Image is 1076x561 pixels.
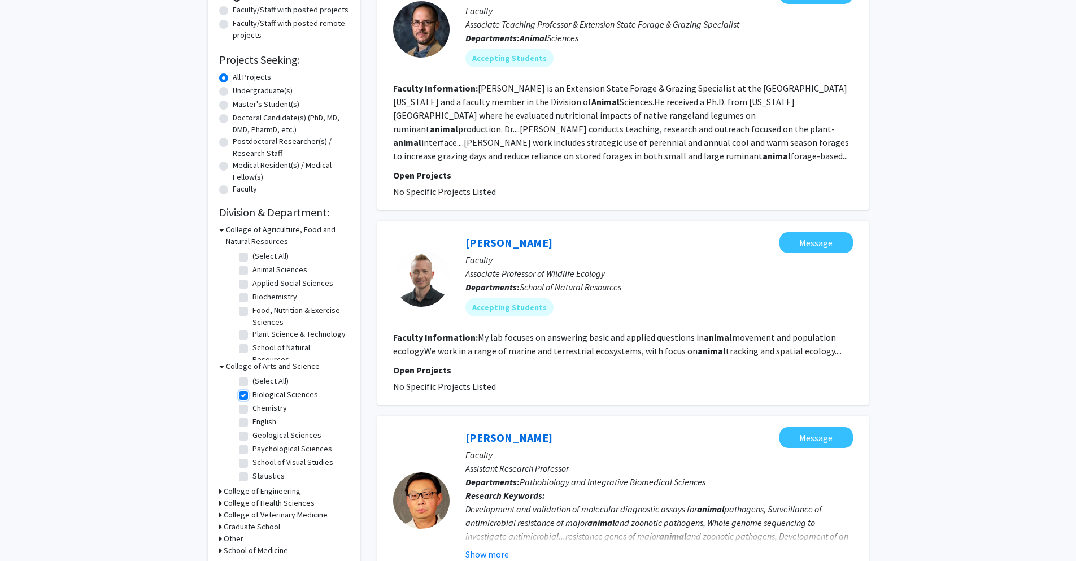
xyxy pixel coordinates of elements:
[465,502,853,556] div: Development and validation of molecular diagnostic assays for pathogens, Surveillance of antimicr...
[233,136,349,159] label: Postdoctoral Researcher(s) / Research Staff
[465,18,853,31] p: Associate Teaching Professor & Extension State Forage & Grazing Specialist
[224,521,280,533] h3: Graduate School
[393,332,842,356] fg-read-more: My lab focuses on answering basic and applied questions in movement and population ecology.We wor...
[219,206,349,219] h2: Division & Department:
[393,332,478,343] b: Faculty Information:
[465,490,545,501] b: Research Keywords:
[226,360,320,372] h3: College of Arts and Science
[219,53,349,67] h2: Projects Seeking:
[393,381,496,392] span: No Specific Projects Listed
[465,32,520,44] b: Departments:
[233,159,349,183] label: Medical Resident(s) / Medical Fellow(s)
[252,402,287,414] label: Chemistry
[587,517,615,528] b: animal
[465,49,554,67] mat-chip: Accepting Students
[465,236,552,250] a: [PERSON_NAME]
[393,137,421,148] b: animal
[252,470,285,482] label: Statistics
[252,264,307,276] label: Animal Sciences
[252,342,346,366] label: School of Natural Resources
[233,85,293,97] label: Undergraduate(s)
[465,448,853,462] p: Faculty
[465,462,853,475] p: Assistant Research Professor
[393,168,853,182] p: Open Projects
[520,32,578,44] span: Sciences
[224,509,328,521] h3: College of Veterinary Medicine
[233,71,271,83] label: All Projects
[520,476,705,488] span: Pathobiology and Integrative Biomedical Sciences
[224,533,243,545] h3: Other
[763,150,791,162] b: animal
[465,476,520,488] b: Departments:
[233,183,257,195] label: Faculty
[520,281,621,293] span: School of Natural Resources
[252,443,332,455] label: Psychological Sciences
[465,298,554,316] mat-chip: Accepting Students
[224,485,300,497] h3: College of Engineering
[233,18,349,41] label: Faculty/Staff with posted remote projects
[224,497,315,509] h3: College of Health Sciences
[252,456,333,468] label: School of Visual Studies
[252,305,346,328] label: Food, Nutrition & Exercise Sciences
[430,123,458,134] b: animal
[226,224,349,247] h3: College of Agriculture, Food and Natural Resources
[704,332,732,343] b: animal
[779,427,853,448] button: Message Zhenyu Shen
[393,363,853,377] p: Open Projects
[698,345,726,356] b: animal
[233,4,348,16] label: Faculty/Staff with posted projects
[659,530,686,542] b: animal
[591,96,620,107] b: Animal
[252,328,346,340] label: Plant Science & Technology
[779,232,853,253] button: Message Michael Byrne
[252,429,321,441] label: Geological Sciences
[252,250,289,262] label: (Select All)
[224,545,288,556] h3: School of Medicine
[252,291,297,303] label: Biochemistry
[465,267,853,280] p: Associate Professor of Wildlife Ecology
[252,416,276,428] label: English
[393,82,849,162] fg-read-more: [PERSON_NAME] is an Extension State Forage & Grazing Specialist at the [GEOGRAPHIC_DATA][US_STATE...
[252,484,346,519] label: [PERSON_NAME] School of Government & Public Affairs
[465,547,509,561] button: Show more
[465,4,853,18] p: Faculty
[465,281,520,293] b: Departments:
[252,277,333,289] label: Applied Social Sciences
[233,98,299,110] label: Master's Student(s)
[465,253,853,267] p: Faculty
[520,32,547,44] b: Animal
[252,389,318,401] label: Biological Sciences
[393,82,478,94] b: Faculty Information:
[697,503,724,515] b: animal
[465,430,552,445] a: [PERSON_NAME]
[393,186,496,197] span: No Specific Projects Listed
[233,112,349,136] label: Doctoral Candidate(s) (PhD, MD, DMD, PharmD, etc.)
[252,375,289,387] label: (Select All)
[8,510,48,553] iframe: Chat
